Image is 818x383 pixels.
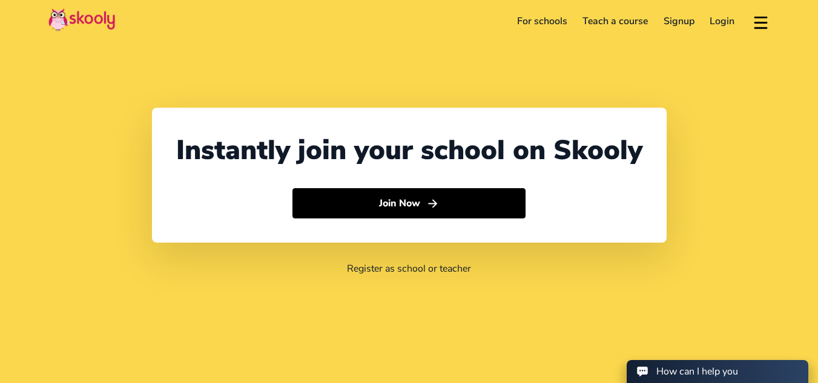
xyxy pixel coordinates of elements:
a: Teach a course [575,11,656,31]
ion-icon: arrow forward outline [426,197,439,210]
button: menu outline [752,11,770,31]
a: For schools [509,11,575,31]
button: Join Nowarrow forward outline [292,188,526,218]
a: Signup [656,11,702,31]
img: Skooly [48,8,115,31]
a: Register as school or teacher [347,262,471,275]
div: Instantly join your school on Skooly [176,132,642,169]
a: Login [702,11,743,31]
